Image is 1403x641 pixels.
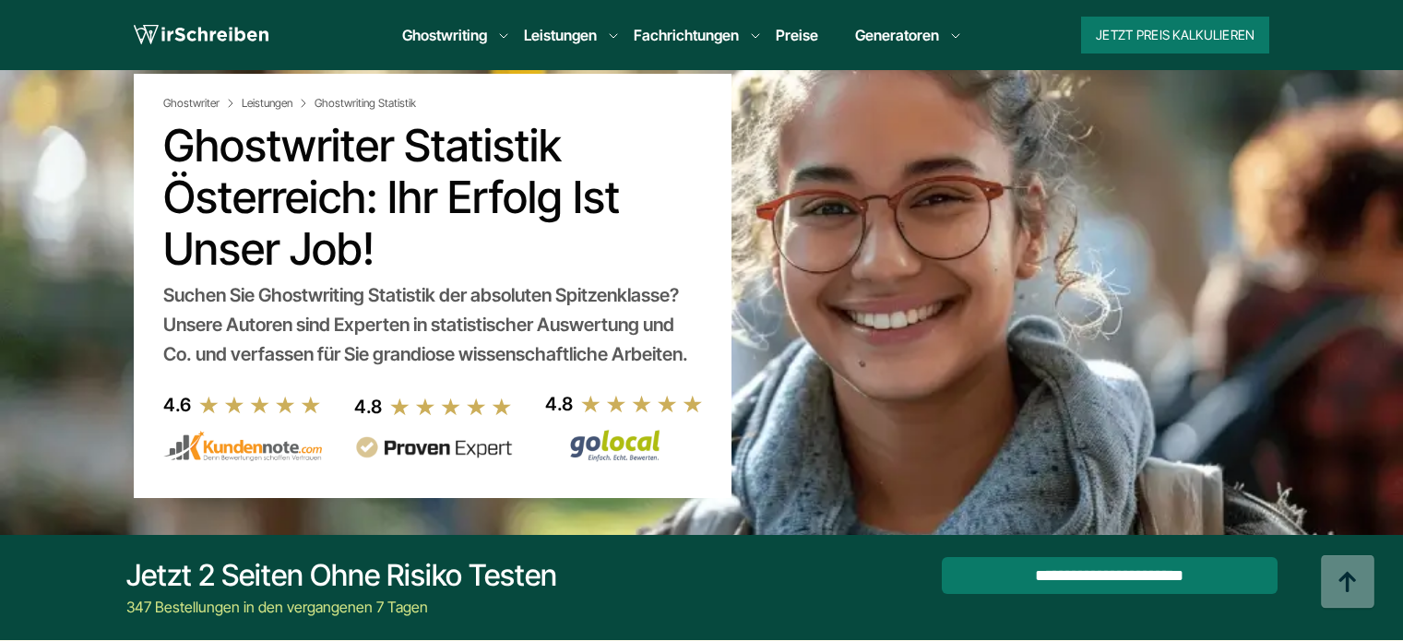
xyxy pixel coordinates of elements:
[389,397,513,417] img: stars
[545,429,704,462] img: Wirschreiben Bewertungen
[198,395,322,415] img: stars
[163,431,322,462] img: kundennote
[163,280,702,369] div: Suchen Sie Ghostwriting Statistik der absoluten Spitzenklasse? Unsere Autoren sind Experten in st...
[354,392,382,421] div: 4.8
[580,394,704,414] img: stars
[634,24,739,46] a: Fachrichtungen
[242,96,311,111] a: Leistungen
[1320,555,1375,611] img: button top
[163,96,238,111] a: Ghostwriter
[134,21,268,49] img: logo wirschreiben
[776,26,818,44] a: Preise
[163,120,702,275] h1: Ghostwriter Statistik Österreich: Ihr Erfolg ist unser Job!
[126,557,557,594] div: Jetzt 2 Seiten ohne Risiko testen
[354,436,513,459] img: provenexpert reviews
[315,96,416,111] span: Ghostwriting Statistik
[126,596,557,618] div: 347 Bestellungen in den vergangenen 7 Tagen
[402,24,487,46] a: Ghostwriting
[524,24,597,46] a: Leistungen
[855,24,939,46] a: Generatoren
[163,390,191,420] div: 4.6
[1081,17,1269,53] button: Jetzt Preis kalkulieren
[545,389,573,419] div: 4.8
